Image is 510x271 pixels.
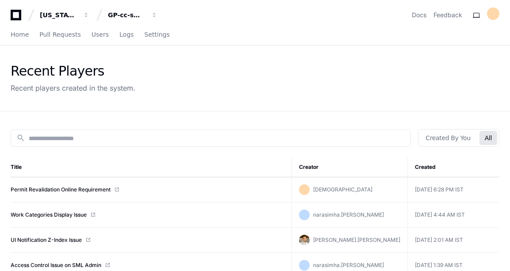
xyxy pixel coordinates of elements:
td: [DATE] 6:28 PM IST [407,177,499,202]
th: Creator [291,157,407,177]
mat-icon: search [16,134,25,142]
a: Access Control Issue on SML Admin [11,262,101,269]
span: [PERSON_NAME].[PERSON_NAME] [313,237,400,243]
span: [DEMOGRAPHIC_DATA] [313,186,372,193]
button: [US_STATE] Pacific [36,7,93,23]
img: avatar [299,235,310,245]
a: Users [92,25,109,45]
div: GP-cc-sml-apps [108,11,146,19]
button: GP-cc-sml-apps [104,7,161,23]
span: Users [92,32,109,37]
div: Recent players created in the system. [11,83,135,93]
span: Settings [144,32,169,37]
a: Work Categories Display Issue [11,211,87,218]
div: [US_STATE] Pacific [40,11,78,19]
span: narasimha.[PERSON_NAME] [313,262,384,268]
a: Logs [119,25,134,45]
span: narasimha.[PERSON_NAME] [313,211,384,218]
th: Created [407,157,499,177]
a: Pull Requests [39,25,81,45]
div: Recent Players [11,63,135,79]
a: Permit Revalidation Online Requirement [11,186,111,193]
td: [DATE] 4:44 AM IST [407,202,499,228]
button: Feedback [433,11,462,19]
span: Logs [119,32,134,37]
button: Created By You [420,131,475,145]
a: Home [11,25,29,45]
a: Docs [412,11,426,19]
span: Home [11,32,29,37]
td: [DATE] 2:01 AM IST [407,228,499,253]
a: Settings [144,25,169,45]
a: UI Notification Z-Index Issue [11,237,82,244]
th: Title [11,157,291,177]
button: All [479,131,497,145]
span: Pull Requests [39,32,81,37]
